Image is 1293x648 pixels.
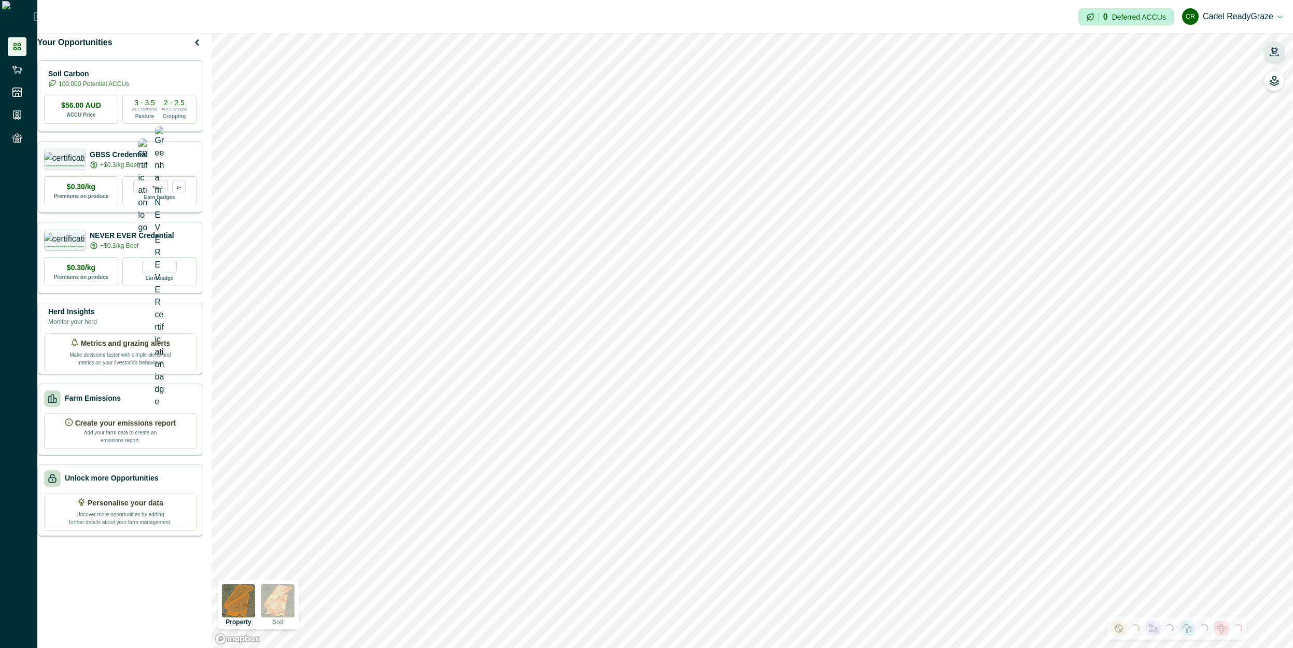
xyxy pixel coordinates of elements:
[215,633,260,645] a: Mapbox logo
[1112,13,1166,21] p: Deferred ACCUs
[44,152,86,162] img: certification logo
[2,1,34,32] img: Logo
[152,183,163,190] p: Tier 1
[90,230,174,241] p: NEVER EVER Credential
[272,619,284,625] p: Soil
[222,584,255,617] img: property preview
[75,418,176,429] p: Create your emissions report
[176,183,181,190] p: 1+
[66,111,95,119] p: ACCU Price
[164,99,185,106] p: 2 - 2.5
[226,619,251,625] p: Property
[138,138,148,234] img: certification logo
[1182,4,1283,29] button: Cadel ReadyGrazeCadel ReadyGraze
[145,273,173,282] p: Earn badge
[48,68,129,79] p: Soil Carbon
[100,160,138,170] p: +$0.3/kg Beef
[68,509,172,526] p: Uncover more opportunities by adding further details about your farm management.
[67,262,95,273] p: $0.30/kg
[48,306,97,317] p: Herd Insights
[37,36,113,49] p: Your Opportunities
[68,349,172,367] p: Make decisions faster with simple alerts and metrics on your livestock’s behaviour.
[65,473,158,484] p: Unlock more Opportunities
[132,106,158,112] p: ACCUs/ha/pa
[67,181,95,192] p: $0.30/kg
[54,273,109,281] p: Premiums on produce
[88,498,163,509] p: Personalise your data
[44,233,86,243] img: certification logo
[163,112,186,120] p: Cropping
[61,100,101,111] p: $56.00 AUD
[172,180,186,192] div: more credentials avaialble
[162,106,187,112] p: ACCUs/ha/pa
[46,246,84,248] p: Greenham NEVER EVER Beef Program
[1103,13,1108,21] p: 0
[45,165,84,167] p: Greenham Beef Sustainability Standard
[144,192,175,201] p: Earn badges
[90,149,148,160] p: GBSS Credential
[261,584,294,617] img: soil preview
[54,192,109,200] p: Premiums on produce
[135,112,154,120] p: Pasture
[81,429,159,444] p: Add your farm data to create an emissions report.
[48,317,97,327] p: Monitor your herd
[100,241,138,250] p: +$0.3/kg Beef
[134,99,155,106] p: 3 - 3.5
[59,79,129,89] p: 100,000 Potential ACCUs
[81,338,171,349] p: Metrics and grazing alerts
[65,393,121,404] p: Farm Emissions
[155,126,164,408] img: Greenham NEVER EVER certification badge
